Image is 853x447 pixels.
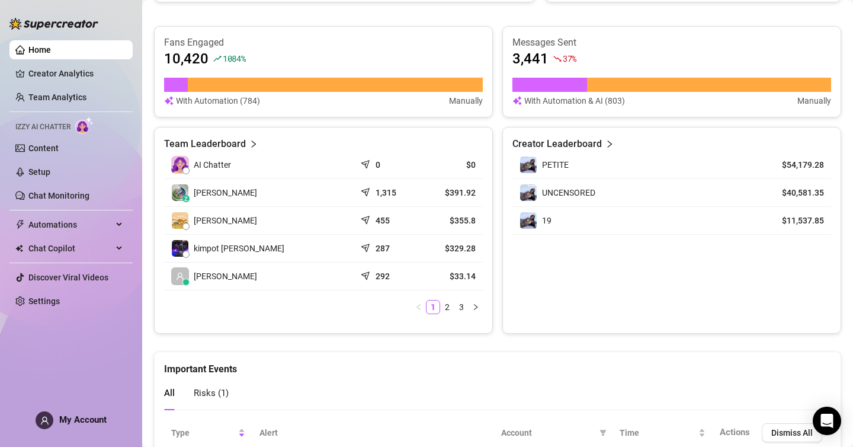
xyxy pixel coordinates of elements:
span: kimpot [PERSON_NAME] [194,242,284,255]
img: PETITE [520,157,537,173]
span: send [361,241,373,253]
article: $33.14 [426,270,476,282]
span: Account [501,426,595,439]
a: Content [28,143,59,153]
span: Chat Copilot [28,239,113,258]
img: izzy-ai-chatter-avatar-DDCN_rTZ.svg [171,156,189,174]
img: 19 [520,212,537,229]
li: 1 [426,300,440,314]
article: 292 [376,270,390,282]
a: 3 [455,301,468,314]
span: send [361,269,373,280]
article: 0 [376,159,380,171]
article: 455 [376,215,390,226]
a: Chat Monitoring [28,191,89,200]
li: Previous Page [412,300,426,314]
article: $391.92 [426,187,476,199]
span: left [415,304,422,311]
span: thunderbolt [15,220,25,229]
img: Chat Copilot [15,244,23,253]
article: $0 [426,159,476,171]
li: 3 [454,300,469,314]
span: AI Chatter [194,158,231,171]
article: 10,420 [164,49,209,68]
img: kimpot TV [172,240,188,257]
article: Creator Leaderboard [512,137,602,151]
a: Discover Viral Videos [28,273,108,282]
div: Open Intercom Messenger [813,407,841,435]
span: Izzy AI Chatter [15,122,70,133]
img: Chris John Mara… [172,212,188,229]
span: send [361,157,373,169]
img: Niko Catapang [172,184,188,201]
span: right [472,304,479,311]
article: $54,179.28 [770,159,824,171]
article: Fans Engaged [164,36,483,49]
span: send [361,185,373,197]
span: Automations [28,215,113,234]
span: right [605,137,614,151]
article: Manually [797,94,831,107]
span: My Account [59,414,107,425]
article: With Automation & AI (803) [524,94,625,107]
a: Team Analytics [28,92,86,102]
span: Dismiss All [771,428,813,438]
a: Setup [28,167,50,177]
span: user [40,416,49,425]
img: svg%3e [512,94,522,107]
span: Risks ( 1 ) [194,388,229,398]
span: Time [620,426,696,439]
span: Actions [720,427,750,438]
article: $329.28 [426,242,476,254]
span: user [176,272,184,280]
span: [PERSON_NAME] [194,270,257,283]
div: z [182,195,190,202]
article: Manually [449,94,483,107]
article: $40,581.35 [770,187,824,199]
article: $355.8 [426,215,476,226]
span: [PERSON_NAME] [194,186,257,199]
span: 19 [542,216,551,225]
span: [PERSON_NAME] [194,214,257,227]
img: AI Chatter [75,117,94,134]
img: logo-BBDzfeDw.svg [9,18,98,30]
span: filter [597,424,609,442]
span: right [249,137,258,151]
span: All [164,388,175,398]
a: Creator Analytics [28,64,123,83]
article: 1,315 [376,187,396,199]
span: send [361,213,373,225]
button: right [469,300,483,314]
a: Home [28,45,51,55]
span: UNCENSORED [542,188,595,197]
div: Important Events [164,352,831,376]
article: With Automation (784) [176,94,260,107]
a: Settings [28,296,60,306]
article: $11,537.85 [770,215,824,226]
article: 3,441 [512,49,549,68]
a: 2 [441,301,454,314]
span: 37 % [563,53,576,64]
article: 287 [376,242,390,254]
button: left [412,300,426,314]
span: fall [553,55,562,63]
li: 2 [440,300,454,314]
span: 1084 % [223,53,246,64]
span: rise [213,55,222,63]
article: Team Leaderboard [164,137,246,151]
article: Messages Sent [512,36,831,49]
span: filter [599,429,607,436]
button: Dismiss All [762,423,822,442]
li: Next Page [469,300,483,314]
img: svg%3e [164,94,174,107]
img: UNCENSORED [520,184,537,201]
a: 1 [426,301,440,314]
span: PETITE [542,160,569,170]
span: Type [171,426,236,439]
